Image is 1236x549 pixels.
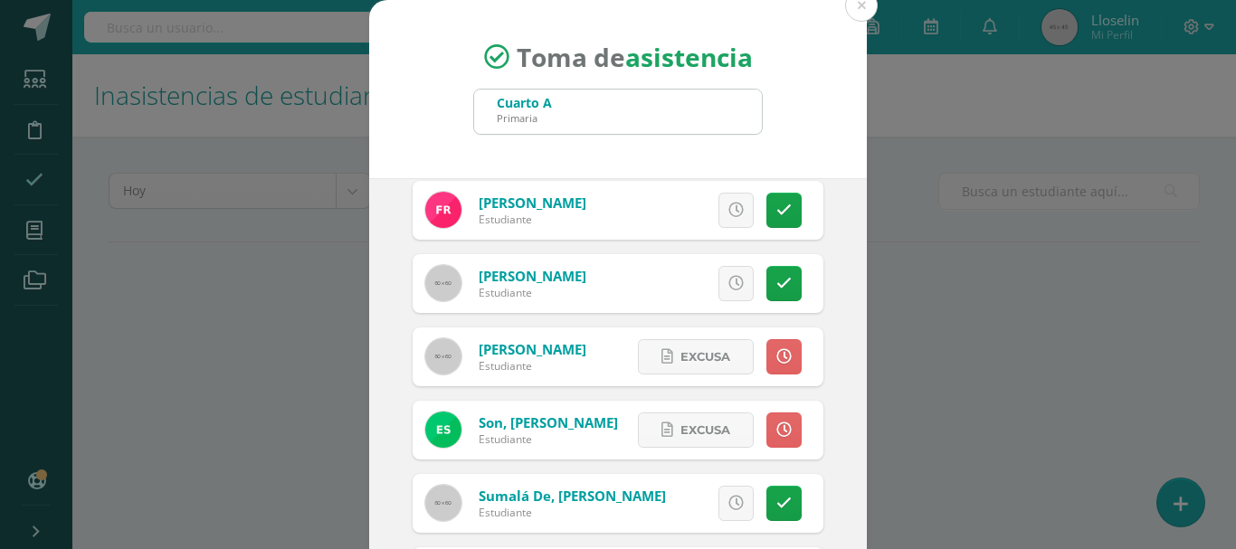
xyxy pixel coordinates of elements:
div: Estudiante [479,358,586,374]
span: Toma de [517,40,753,74]
a: [PERSON_NAME] [479,194,586,212]
div: Estudiante [479,285,586,300]
span: Excusa [680,340,730,374]
div: Estudiante [479,212,586,227]
span: Excusa [680,413,730,447]
div: Primaria [497,111,552,125]
a: Excusa [638,412,754,448]
img: 2cb9c8df0a580c58a7b9708b27415f5f.png [425,192,461,228]
img: 60x60 [425,338,461,374]
div: Estudiante [479,505,666,520]
input: Busca un grado o sección aquí... [474,90,762,134]
a: [PERSON_NAME] [479,340,586,358]
img: 60x60 [425,265,461,301]
div: Cuarto A [497,94,552,111]
img: 60x60 [425,485,461,521]
div: Estudiante [479,431,618,447]
a: [PERSON_NAME] [479,267,586,285]
a: Son, [PERSON_NAME] [479,413,618,431]
a: Sumalá de, [PERSON_NAME] [479,487,666,505]
a: Excusa [638,339,754,374]
img: 2c626e9e8295077f0cb3d26dc92d4b22.png [425,412,461,448]
strong: asistencia [625,40,753,74]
